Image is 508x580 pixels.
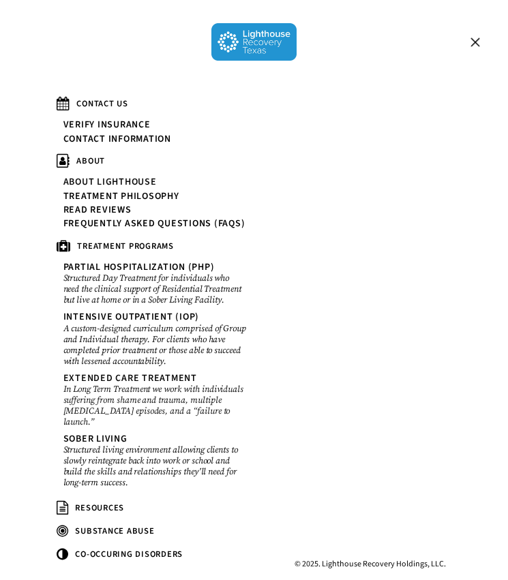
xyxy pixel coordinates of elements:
small: In Long Term Treatment we work with individuals suffering from shame and trauma, multiple [MEDICA... [63,384,248,427]
a: Treatment Philosophy [63,192,179,202]
a: CONTACT US [57,97,248,110]
a: Extended Care TreatmentIn Long Term Treatment we work with individuals suffering from shame and t... [63,373,248,431]
span: CONTACT US [76,97,128,110]
a: ABOUT [57,154,248,168]
a: Partial Hospitalization (PHP)Structured Day Treatment for individuals who need the clinical suppo... [63,262,248,309]
a: CO-OCCURING DISORDERS [57,547,248,561]
span: CO-OCCURING DISORDERS [75,548,183,560]
a: About Lighthouse [63,177,157,187]
a: Frequently Asked Questions (FAQs) [63,219,245,229]
img: Lighthouse Recovery Texas [211,23,297,61]
a: Read Reviews [63,205,132,215]
a: Sober LivingStructured living environment allowing clients to slowly reintegrate back into work o... [63,434,248,491]
a: Verify Insurance [63,120,151,130]
small: Structured living environment allowing clients to slowly reintegrate back into work or school and... [63,444,248,488]
a: Navigation Menu [462,35,489,49]
span: SUBSTANCE ABUSE [75,525,154,537]
span: TREATMENT PROGRAMS [77,240,174,252]
p: © 2025. Lighthouse Recovery Holdings, LLC. [295,558,446,570]
a: RESOURCES [57,501,248,515]
span: RESOURCES [75,502,124,514]
small: Structured Day Treatment for individuals who need the clinical support of Residential Treatment b... [63,273,248,305]
span: ABOUT [76,155,105,167]
a: Intensive Outpatient (IOP)A custom-designed curriculum comprised of Group and Individual therapy.... [63,312,248,369]
a: SUBSTANCE ABUSE [57,524,248,538]
a: Contact Information [63,134,171,144]
small: A custom-designed curriculum comprised of Group and Individual therapy. For clients who have comp... [63,323,248,367]
a: TREATMENT PROGRAMS [57,239,248,253]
